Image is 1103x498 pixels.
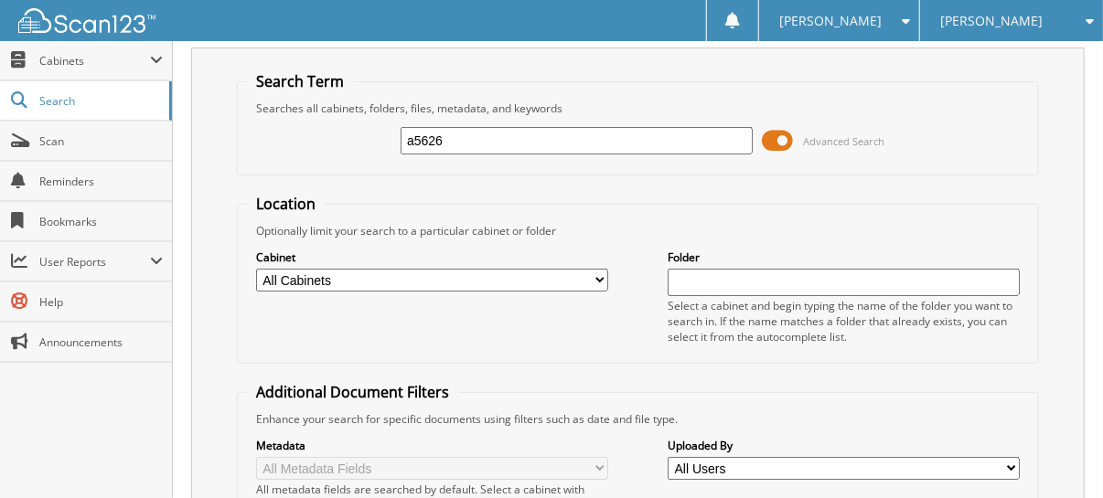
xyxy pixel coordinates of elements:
[247,382,458,402] legend: Additional Document Filters
[39,53,150,69] span: Cabinets
[779,16,882,26] span: [PERSON_NAME]
[803,134,884,148] span: Advanced Search
[247,101,1029,116] div: Searches all cabinets, folders, files, metadata, and keywords
[39,93,160,109] span: Search
[940,16,1043,26] span: [PERSON_NAME]
[1012,410,1103,498] iframe: Chat Widget
[39,133,163,149] span: Scan
[668,298,1020,344] div: Select a cabinet and begin typing the name of the folder you want to search in. If the name match...
[39,294,163,310] span: Help
[39,254,150,270] span: User Reports
[39,214,163,229] span: Bookmarks
[668,249,1020,265] label: Folder
[256,249,608,265] label: Cabinet
[18,8,155,33] img: scan123-logo-white.svg
[247,194,325,214] legend: Location
[39,174,163,189] span: Reminders
[668,438,1020,453] label: Uploaded By
[39,334,163,350] span: Announcements
[247,71,353,91] legend: Search Term
[247,223,1029,238] div: Optionally limit your search to a particular cabinet or folder
[256,438,608,453] label: Metadata
[247,411,1029,427] div: Enhance your search for specific documents using filters such as date and file type.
